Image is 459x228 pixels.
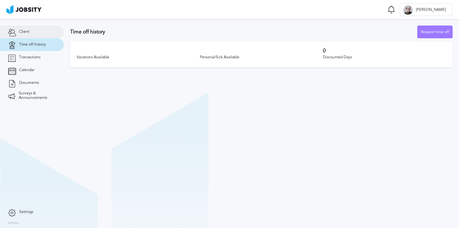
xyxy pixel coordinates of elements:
div: Personal/Sick Available [200,55,323,60]
button: Request time off [417,26,453,38]
img: ab4bad089aa723f57921c736e9817d99.png [6,5,41,14]
span: Transactions [19,55,40,60]
div: J [403,5,413,15]
label: Version: [8,221,20,225]
span: Time off history [19,42,46,47]
span: Documents [19,81,39,85]
div: Request time off [418,26,452,39]
div: Vacations Available [76,55,200,60]
button: J[PERSON_NAME] [400,3,453,16]
span: Client [19,30,29,34]
span: [PERSON_NAME] [413,8,449,12]
h3: 0 [323,48,446,54]
span: Surveys & Announcements [19,91,56,100]
span: Settings [19,210,33,214]
div: Discounted Days [323,55,446,60]
span: Calendar [19,68,34,72]
h3: Time off history [70,29,417,35]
